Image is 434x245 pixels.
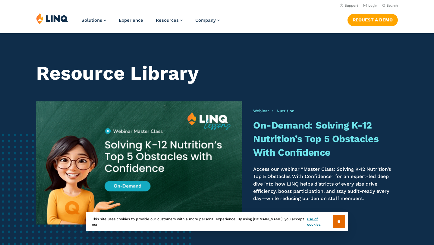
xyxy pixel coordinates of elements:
[348,13,398,26] nav: Button Navigation
[387,4,398,8] span: Search
[36,62,398,84] h1: Resource Library
[36,13,68,24] img: LINQ | K‑12 Software
[348,14,398,26] a: Request a Demo
[340,4,358,8] a: Support
[195,17,220,23] a: Company
[253,109,269,113] a: Webinar
[81,17,102,23] span: Solutions
[86,212,348,231] div: This site uses cookies to provide our customers with a more personal experience. By using [DOMAIN...
[253,119,379,158] a: On-Demand: Solving K-12 Nutrition’s Top 5 Obstacles With Confidence
[195,17,216,23] span: Company
[363,4,377,8] a: Login
[253,166,398,202] p: Access our webinar “Master Class: Solving K-12 Nutrition’s Top 5 Obstacles With Confidence” for a...
[81,17,106,23] a: Solutions
[156,17,183,23] a: Resources
[277,109,294,113] a: Nutrition
[253,108,398,114] div: •
[119,17,143,23] a: Experience
[81,13,220,33] nav: Primary Navigation
[156,17,179,23] span: Resources
[307,216,333,227] a: use of cookies.
[382,3,398,8] button: Open Search Bar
